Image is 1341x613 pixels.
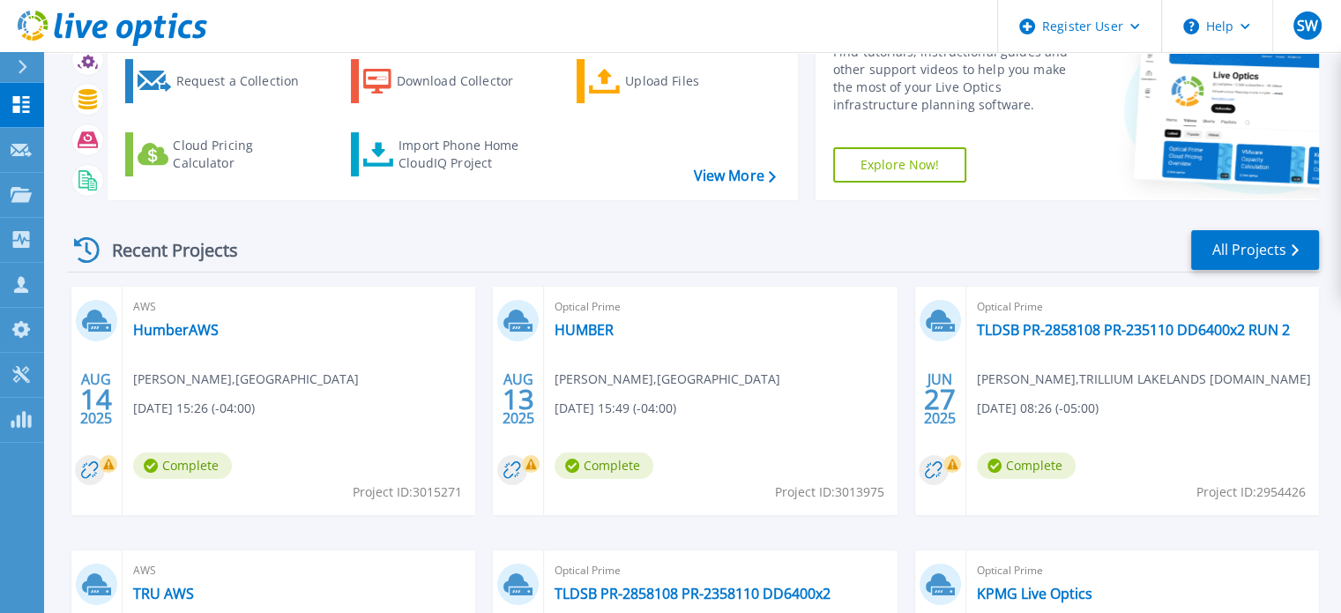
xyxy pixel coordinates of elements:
[555,452,653,479] span: Complete
[397,64,538,99] div: Download Collector
[833,43,1086,114] div: Find tutorials, instructional guides and other support videos to help you make the most of your L...
[977,370,1311,389] span: [PERSON_NAME] , TRILLIUM LAKELANDS [DOMAIN_NAME]
[923,367,957,431] div: JUN 2025
[977,452,1076,479] span: Complete
[133,561,465,580] span: AWS
[80,392,112,407] span: 14
[68,228,262,272] div: Recent Projects
[351,59,548,103] a: Download Collector
[133,297,465,317] span: AWS
[977,297,1308,317] span: Optical Prime
[133,452,232,479] span: Complete
[503,392,534,407] span: 13
[502,367,535,431] div: AUG 2025
[924,392,956,407] span: 27
[775,482,884,502] span: Project ID: 3013975
[133,321,219,339] a: HumberAWS
[555,321,614,339] a: HUMBER
[555,370,780,389] span: [PERSON_NAME] , [GEOGRAPHIC_DATA]
[977,561,1308,580] span: Optical Prime
[353,482,462,502] span: Project ID: 3015271
[125,59,322,103] a: Request a Collection
[977,399,1099,418] span: [DATE] 08:26 (-05:00)
[125,132,322,176] a: Cloud Pricing Calculator
[577,59,773,103] a: Upload Files
[133,370,359,389] span: [PERSON_NAME] , [GEOGRAPHIC_DATA]
[625,64,766,99] div: Upload Files
[133,399,255,418] span: [DATE] 15:26 (-04:00)
[977,321,1290,339] a: TLDSB PR-2858108 PR-235110 DD6400x2 RUN 2
[1196,482,1306,502] span: Project ID: 2954426
[79,367,113,431] div: AUG 2025
[173,137,314,172] div: Cloud Pricing Calculator
[175,64,317,99] div: Request a Collection
[1191,230,1319,270] a: All Projects
[1296,19,1317,33] span: SW
[555,399,676,418] span: [DATE] 15:49 (-04:00)
[833,147,967,183] a: Explore Now!
[555,561,886,580] span: Optical Prime
[555,585,831,602] a: TLDSB PR-2858108 PR-2358110 DD6400x2
[133,585,194,602] a: TRU AWS
[977,585,1092,602] a: KPMG Live Optics
[399,137,536,172] div: Import Phone Home CloudIQ Project
[693,168,775,184] a: View More
[555,297,886,317] span: Optical Prime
